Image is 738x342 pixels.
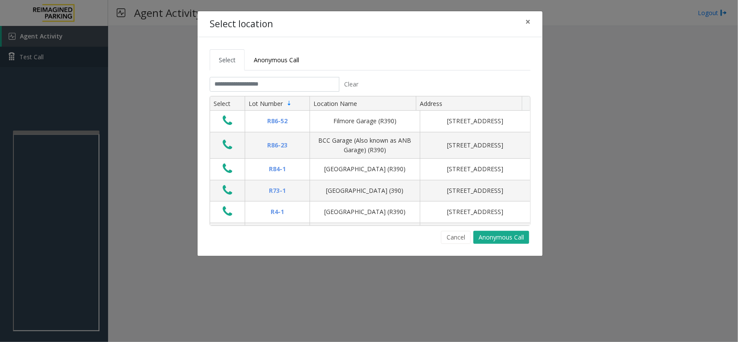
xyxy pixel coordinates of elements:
[425,207,525,217] div: [STREET_ADDRESS]
[441,231,471,244] button: Cancel
[250,141,304,150] div: R86-23
[210,96,245,111] th: Select
[313,99,357,108] span: Location Name
[525,16,530,28] span: ×
[519,11,537,32] button: Close
[219,56,236,64] span: Select
[425,186,525,195] div: [STREET_ADDRESS]
[425,116,525,126] div: [STREET_ADDRESS]
[250,164,304,174] div: R84-1
[286,100,293,107] span: Sortable
[254,56,299,64] span: Anonymous Call
[420,99,442,108] span: Address
[250,116,304,126] div: R86-52
[210,96,530,225] div: Data table
[210,17,273,31] h4: Select location
[315,136,415,155] div: BCC Garage (Also known as ANB Garage) (R390)
[250,186,304,195] div: R73-1
[249,99,283,108] span: Lot Number
[250,207,304,217] div: R4-1
[315,207,415,217] div: [GEOGRAPHIC_DATA] (R390)
[315,186,415,195] div: [GEOGRAPHIC_DATA] (390)
[473,231,529,244] button: Anonymous Call
[210,49,530,70] ul: Tabs
[315,164,415,174] div: [GEOGRAPHIC_DATA] (R390)
[315,116,415,126] div: Filmore Garage (R390)
[339,77,364,92] button: Clear
[425,141,525,150] div: [STREET_ADDRESS]
[425,164,525,174] div: [STREET_ADDRESS]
